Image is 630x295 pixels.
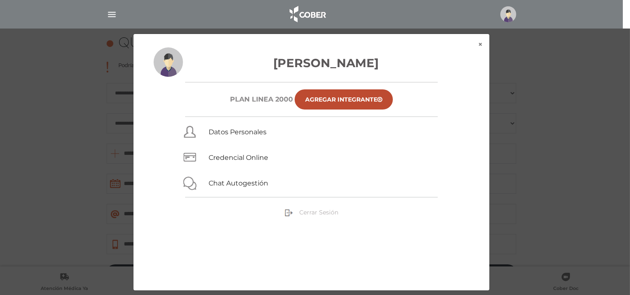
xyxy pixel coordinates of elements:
img: sign-out.png [285,209,293,217]
h3: [PERSON_NAME] [154,54,469,72]
img: logo_cober_home-white.png [285,4,329,24]
button: × [471,34,489,55]
h6: Plan Linea 2000 [230,95,293,103]
a: Chat Autogestión [209,179,268,187]
span: Cerrar Sesión [300,209,339,216]
a: Cerrar Sesión [285,208,339,216]
img: profile-placeholder.svg [154,47,183,77]
a: Agregar Integrante [295,89,393,110]
a: Datos Personales [209,128,267,136]
img: profile-placeholder.svg [500,6,516,22]
a: Credencial Online [209,154,268,162]
img: Cober_menu-lines-white.svg [107,9,117,20]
